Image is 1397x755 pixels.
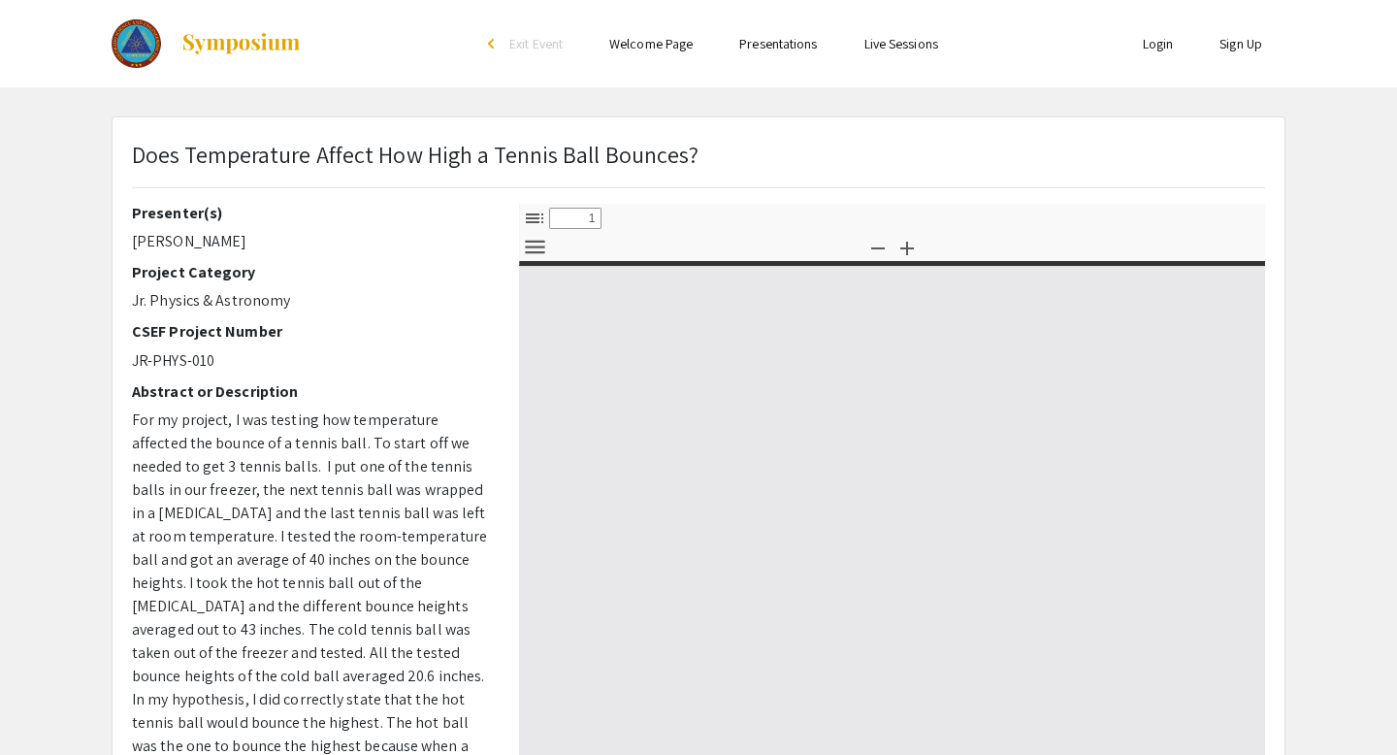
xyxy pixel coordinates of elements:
p: Jr. Physics & Astronomy [132,289,490,312]
a: Login [1143,35,1174,52]
a: Sign Up [1219,35,1262,52]
a: Live Sessions [864,35,938,52]
h2: Presenter(s) [132,204,490,222]
img: Symposium by ForagerOne [180,32,302,55]
input: Page [549,208,601,229]
p: Does Temperature Affect How High a Tennis Ball Bounces? [132,137,699,172]
h2: Project Category [132,263,490,281]
button: Zoom In [891,233,924,261]
span: Exit Event [509,35,563,52]
div: arrow_back_ios [488,38,500,49]
a: The 2023 Colorado Science & Engineering Fair [112,19,302,68]
h2: Abstract or Description [132,382,490,401]
a: Presentations [739,35,817,52]
button: Tools [518,233,551,261]
h2: CSEF Project Number [132,322,490,341]
button: Zoom Out [861,233,894,261]
img: The 2023 Colorado Science & Engineering Fair [112,19,161,68]
a: Welcome Page [609,35,693,52]
p: JR-PHYS-010 [132,349,490,373]
button: Toggle Sidebar [518,204,551,232]
p: [PERSON_NAME] [132,230,490,253]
